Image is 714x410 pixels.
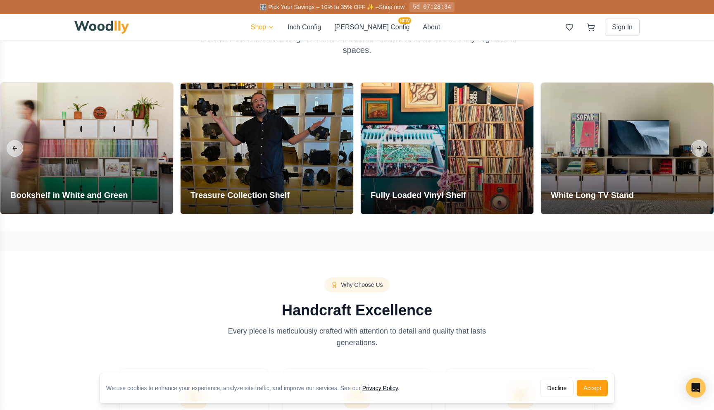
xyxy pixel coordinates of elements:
p: See how our custom storage solutions transform real homes into beautifully organized spaces. [198,33,516,56]
span: Why Choose Us [341,281,383,289]
button: Decline [540,380,574,396]
span: NEW [398,17,411,24]
a: Privacy Policy [362,385,398,391]
h3: Bookshelf in White and Green [10,189,128,201]
button: Inch Config [288,22,321,32]
button: Accept [577,380,608,396]
button: [PERSON_NAME] ConfigNEW [334,22,409,32]
h3: Treasure Collection Shelf [190,189,290,201]
button: About [423,22,440,32]
a: Shop now [379,4,405,10]
img: Woodlly [74,21,129,34]
div: We use cookies to enhance your experience, analyze site traffic, and improve our services. See our . [106,384,406,392]
h3: White Long TV Stand [551,189,634,201]
button: Sign In [605,19,640,36]
div: Open Intercom Messenger [686,378,706,398]
div: 5d 07:28:34 [409,2,454,12]
button: Shop [251,22,274,32]
h3: Fully Loaded Vinyl Shelf [371,189,466,201]
span: 🎛️ Pick Your Savings – 10% to 35% OFF ✨ – [259,4,378,10]
p: Every piece is meticulously crafted with attention to detail and quality that lasts generations. [218,325,496,348]
h2: Handcraft Excellence [78,302,636,319]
